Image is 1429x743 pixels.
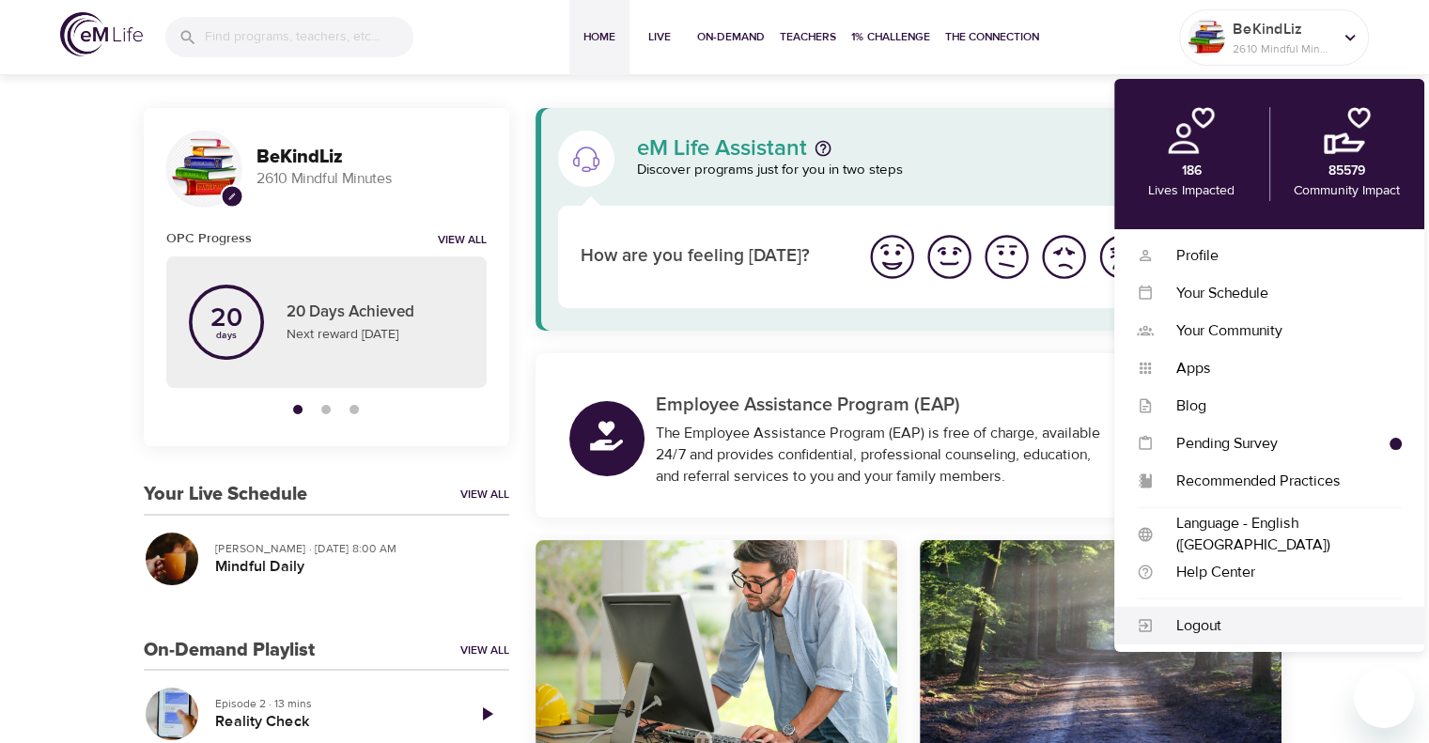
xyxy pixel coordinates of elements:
p: 20 Days Achieved [287,301,464,325]
p: days [210,332,242,339]
span: The Connection [945,27,1039,47]
p: Community Impact [1294,181,1400,201]
div: Your Community [1154,320,1402,342]
span: Live [637,27,682,47]
input: Find programs, teachers, etc... [205,17,413,57]
span: Home [577,27,622,47]
span: Teachers [780,27,836,47]
div: The Employee Assistance Program (EAP) is free of charge, available 24/7 and provides confidential... [656,423,1113,488]
h3: Your Live Schedule [144,484,307,505]
p: Next reward [DATE] [287,325,464,345]
h5: Reality Check [215,712,449,732]
p: Employee Assistance Program (EAP) [656,391,1113,419]
p: 20 [210,305,242,332]
h5: Mindful Daily [215,557,494,577]
span: 1% Challenge [851,27,930,47]
img: Remy Sharp [171,135,237,201]
div: Profile [1154,245,1402,267]
span: On-Demand [697,27,765,47]
div: Help Center [1154,562,1402,583]
img: eM Life Assistant [571,144,601,174]
div: Your Schedule [1154,283,1402,304]
a: Play Episode [464,691,509,736]
img: community.png [1324,107,1371,154]
p: Episode 2 · 13 mins [215,695,449,712]
iframe: Button to launch messaging window [1354,668,1414,728]
img: good [924,231,975,283]
div: Blog [1154,395,1402,417]
button: Reality Check [144,686,200,742]
button: I'm feeling bad [1035,228,1093,286]
div: Language - English ([GEOGRAPHIC_DATA]) [1154,513,1402,556]
div: Apps [1154,358,1402,379]
img: worst [1095,231,1147,283]
p: 2610 Mindful Minutes [256,168,487,190]
div: Logout [1154,615,1402,637]
img: ok [981,231,1033,283]
img: bad [1038,231,1090,283]
img: logo [60,12,143,56]
button: I'm feeling great [863,228,921,286]
img: personal.png [1168,107,1215,154]
div: Pending Survey [1154,433,1390,455]
p: Lives Impacted [1148,181,1235,201]
a: View All [460,487,509,503]
p: Discover programs just for you in two steps [637,160,1260,181]
p: How are you feeling [DATE]? [581,243,841,271]
button: I'm feeling good [921,228,978,286]
p: [PERSON_NAME] · [DATE] 8:00 AM [215,540,494,557]
div: Recommended Practices [1154,471,1402,492]
h3: On-Demand Playlist [144,640,315,661]
a: View all notifications [438,233,487,249]
img: great [866,231,918,283]
p: 85579 [1328,162,1365,181]
a: View All [460,642,509,658]
h3: BeKindLiz [256,147,487,168]
h6: OPC Progress [166,228,252,249]
button: I'm feeling ok [978,228,1035,286]
img: Remy Sharp [1188,19,1225,56]
p: 2610 Mindful Minutes [1233,40,1332,57]
button: I'm feeling worst [1093,228,1150,286]
p: BeKindLiz [1233,18,1332,40]
p: eM Life Assistant [637,137,807,160]
p: 186 [1182,162,1202,181]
